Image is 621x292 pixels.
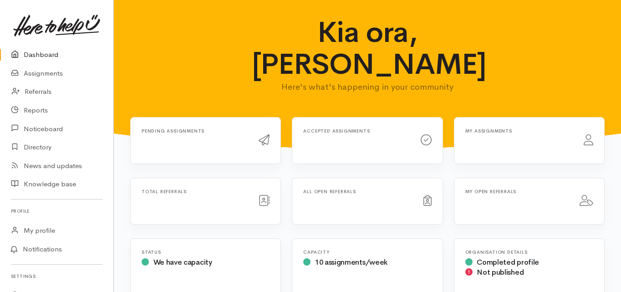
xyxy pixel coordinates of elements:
h1: Kia ora, [PERSON_NAME] [252,16,484,81]
span: Completed profile [477,257,539,267]
h6: Pending assignments [142,128,248,133]
h6: Profile [11,205,102,217]
p: Here's what's happening in your community [252,81,484,93]
h6: Capacity [303,250,431,255]
h6: Organisation Details [465,250,593,255]
h6: My open referrals [465,189,569,194]
h6: Accepted assignments [303,128,409,133]
h6: My assignments [465,128,573,133]
span: Not published [477,267,524,277]
h6: Status [142,250,270,255]
h6: All open referrals [303,189,412,194]
h6: Total referrals [142,189,248,194]
h6: Settings [11,270,102,282]
span: We have capacity [153,257,212,267]
span: 10 assignments/week [315,257,387,267]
